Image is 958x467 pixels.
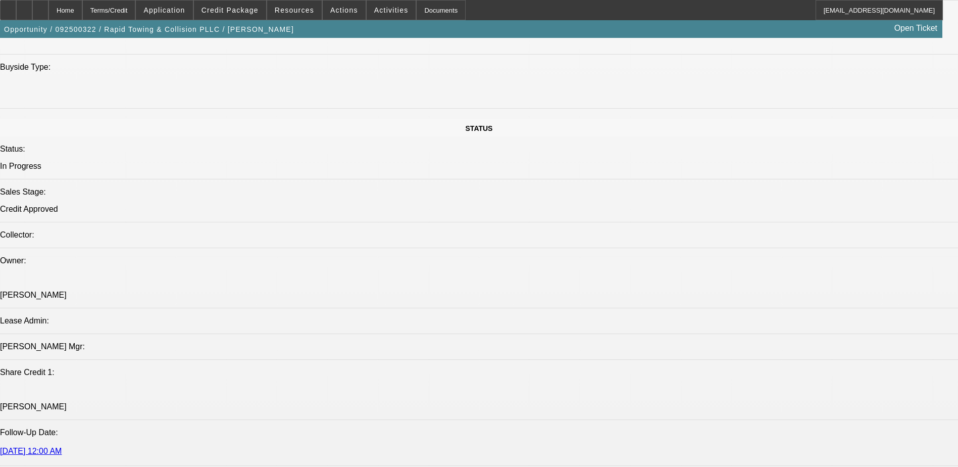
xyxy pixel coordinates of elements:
span: Activities [374,6,409,14]
span: Actions [330,6,358,14]
button: Actions [323,1,366,20]
span: Opportunity / 092500322 / Rapid Towing & Collision PLLC / [PERSON_NAME] [4,25,294,33]
button: Application [136,1,192,20]
span: Application [143,6,185,14]
a: Open Ticket [890,20,941,37]
button: Credit Package [194,1,266,20]
button: Activities [367,1,416,20]
span: Resources [275,6,314,14]
button: Resources [267,1,322,20]
span: Credit Package [201,6,259,14]
span: STATUS [466,124,493,132]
